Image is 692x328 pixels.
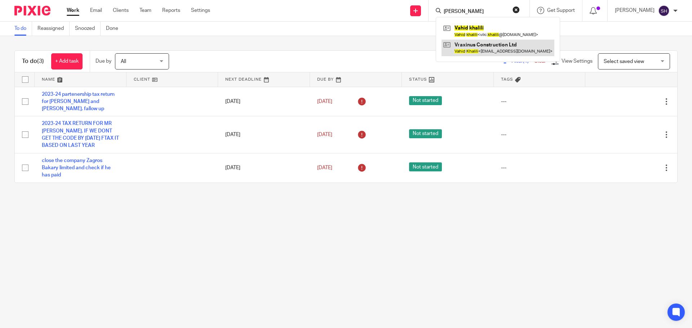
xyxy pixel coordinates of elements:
[42,121,119,148] a: 2023-24 TAX RETURN FOR MR [PERSON_NAME]. IF WE DONT GET THE CODE BY [DATE] FTAX IT BASED ON LAST ...
[409,162,442,171] span: Not started
[513,6,520,13] button: Clear
[90,7,102,14] a: Email
[191,7,210,14] a: Settings
[317,99,332,104] span: [DATE]
[443,9,508,15] input: Search
[14,22,32,36] a: To do
[121,59,126,64] span: All
[67,7,79,14] a: Work
[162,7,180,14] a: Reports
[14,6,50,15] img: Pixie
[317,165,332,170] span: [DATE]
[658,5,670,17] img: svg%3E
[317,132,332,137] span: [DATE]
[106,22,124,36] a: Done
[501,164,578,171] div: ---
[218,116,310,153] td: [DATE]
[37,22,70,36] a: Reassigned
[218,87,310,116] td: [DATE]
[22,58,44,65] h1: To do
[409,129,442,138] span: Not started
[51,53,83,69] a: + Add task
[218,153,310,182] td: [DATE]
[501,98,578,105] div: ---
[139,7,151,14] a: Team
[37,58,44,64] span: (3)
[42,158,111,178] a: close the company Zagros Bakary limited and check if he has paid
[615,7,655,14] p: [PERSON_NAME]
[96,58,111,65] p: Due by
[501,77,513,81] span: Tags
[409,96,442,105] span: Not started
[501,131,578,138] div: ---
[562,59,593,64] span: View Settings
[113,7,129,14] a: Clients
[604,59,644,64] span: Select saved view
[547,8,575,13] span: Get Support
[42,92,115,112] a: 2023-24 partenership tax return for [PERSON_NAME] and [PERSON_NAME]. fallow up
[75,22,101,36] a: Snoozed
